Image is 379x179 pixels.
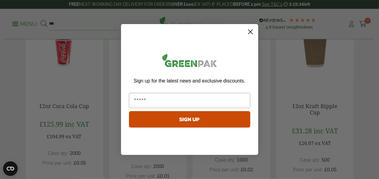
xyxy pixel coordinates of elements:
button: SIGN UP [129,111,250,128]
img: greenpak_logo [129,51,250,72]
input: Email [129,93,250,108]
button: Open CMP widget [3,161,18,176]
button: Close dialog [245,26,256,37]
span: Sign up for the latest news and exclusive discounts. [134,78,245,83]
